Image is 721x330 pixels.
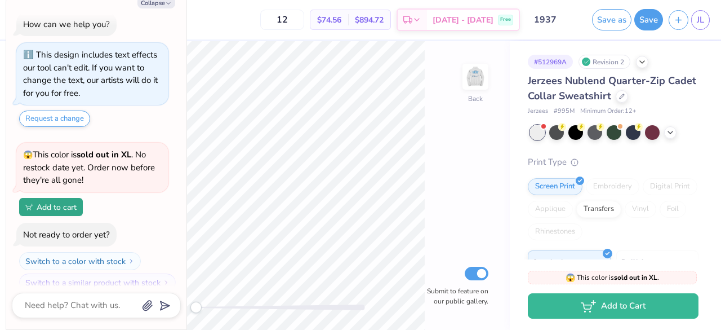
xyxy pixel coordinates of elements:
[528,156,698,169] div: Print Type
[528,178,582,195] div: Screen Print
[554,107,575,116] span: # 995M
[528,74,696,103] span: Jerzees Nublend Quarter-Zip Cadet Collar Sweatshirt
[586,178,639,195] div: Embroidery
[77,149,131,160] strong: sold out in XL
[19,198,83,216] button: Add to cart
[528,293,698,319] button: Add to Cart
[580,107,637,116] span: Minimum Order: 12 +
[625,201,656,218] div: Vinyl
[566,272,659,283] span: This color is .
[533,256,563,267] span: Standard
[592,9,631,30] button: Save as
[128,258,135,265] img: Switch to a color with stock
[23,19,110,30] div: How can we help you?
[697,14,704,27] span: JL
[25,204,33,210] img: Add to cart
[500,16,511,24] span: Free
[634,9,663,30] button: Save
[614,273,657,282] strong: sold out in XL
[578,55,630,69] div: Revision 2
[355,14,384,26] span: $894.72
[566,272,575,283] span: 😱
[421,286,488,306] label: Submit to feature on our public gallery.
[528,107,548,116] span: Jerzees
[576,201,621,218] div: Transfers
[19,274,176,292] button: Switch to a similar product with stock
[660,201,686,218] div: Foil
[691,10,710,30] a: JL
[468,94,483,104] div: Back
[621,256,645,267] span: Puff Ink
[190,302,202,313] div: Accessibility label
[464,65,487,88] img: Back
[23,229,110,240] div: Not ready to order yet?
[433,14,493,26] span: [DATE] - [DATE]
[260,10,304,30] input: – –
[163,279,170,286] img: Switch to a similar product with stock
[23,49,158,99] div: This design includes text effects our tool can't edit. If you want to change the text, our artist...
[23,149,33,160] span: 😱
[23,149,155,186] span: This color is . No restock date yet. Order now before they're all gone!
[528,201,573,218] div: Applique
[19,111,90,127] button: Request a change
[526,8,581,31] input: Untitled Design
[643,178,697,195] div: Digital Print
[317,14,341,26] span: $74.56
[528,223,582,240] div: Rhinestones
[528,55,573,69] div: # 512969A
[19,252,141,270] button: Switch to a color with stock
